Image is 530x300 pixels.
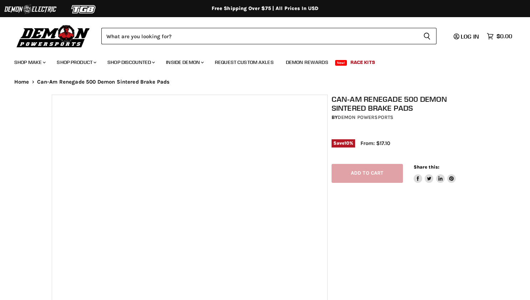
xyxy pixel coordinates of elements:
h1: Can-Am Renegade 500 Demon Sintered Brake Pads [332,95,482,112]
a: Shop Make [9,55,50,70]
span: Save % [332,139,355,147]
a: Demon Powersports [338,114,393,120]
img: Demon Powersports [14,23,92,49]
a: Demon Rewards [281,55,334,70]
span: $0.00 [496,33,512,40]
span: Share this: [414,164,439,170]
aside: Share this: [414,164,456,183]
form: Product [101,28,436,44]
a: Inside Demon [161,55,208,70]
a: Race Kits [345,55,380,70]
img: Demon Electric Logo 2 [4,2,57,16]
div: by [332,114,482,121]
span: New! [335,60,347,66]
a: Log in [450,33,483,40]
a: Request Custom Axles [210,55,279,70]
ul: Main menu [9,52,510,70]
a: Shop Product [51,55,101,70]
a: $0.00 [483,31,516,41]
button: Search [418,28,436,44]
img: TGB Logo 2 [57,2,111,16]
span: Can-Am Renegade 500 Demon Sintered Brake Pads [37,79,170,85]
span: 10 [344,140,349,146]
a: Shop Discounted [102,55,159,70]
input: Search [101,28,418,44]
span: Log in [461,33,479,40]
a: Home [14,79,29,85]
span: From: $17.10 [360,140,390,146]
